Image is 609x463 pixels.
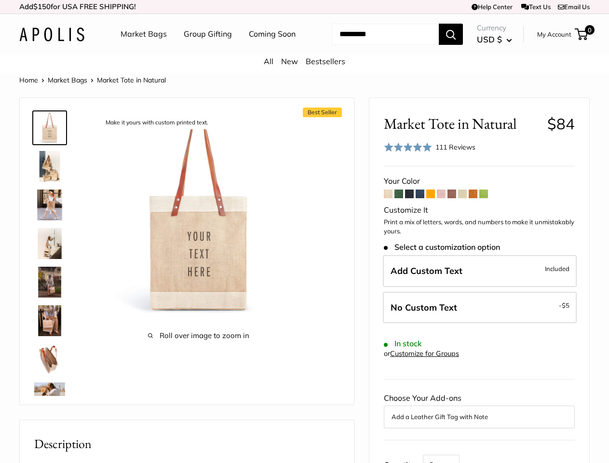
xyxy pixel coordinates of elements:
span: USD $ [477,34,502,44]
span: Best Seller [303,108,342,117]
a: Group Gifting [184,27,232,41]
input: Search... [332,24,439,45]
a: New [281,56,298,66]
span: $5 [562,301,569,309]
a: Market Tote in Natural [32,265,67,300]
a: description_Make it yours with custom printed text. [32,110,67,145]
img: description_The Original Market bag in its 4 native styles [34,151,65,182]
a: 0 [576,28,588,40]
span: - [559,300,569,311]
span: Market Tote in Natural [97,76,166,84]
span: $150 [33,2,51,11]
a: Home [19,76,38,84]
button: Search [439,24,463,45]
img: description_Effortless style that elevates every moment [34,228,65,259]
a: Market Bags [121,27,167,41]
a: Text Us [521,3,551,11]
nav: Breadcrumb [19,74,166,86]
a: Customize for Groups [390,349,459,358]
span: No Custom Text [391,302,457,313]
a: Market Tote in Natural [32,188,67,222]
div: Choose Your Add-ons [384,391,575,428]
span: Included [545,263,569,274]
span: In stock [384,339,422,348]
label: Leave Blank [383,292,577,324]
a: Market Tote in Natural [32,381,67,415]
img: description_Make it yours with custom printed text. [97,112,300,316]
button: USD $ [477,32,512,47]
div: Customize It [384,203,575,218]
p: Print a mix of letters, words, and numbers to make it unmistakably yours. [384,218,575,236]
button: Add a Leather Gift Tag with Note [392,411,567,422]
label: Add Custom Text [383,255,577,287]
a: Market Tote in Natural [32,303,67,338]
a: description_Effortless style that elevates every moment [32,226,67,261]
span: $84 [547,114,575,133]
a: description_Water resistant inner liner. [32,342,67,377]
span: Add Custom Text [391,265,462,276]
h2: Description [34,435,339,453]
a: My Account [537,28,571,40]
span: Currency [477,21,512,35]
a: Help Center [472,3,513,11]
div: or [384,347,459,360]
span: Market Tote in Natural [384,115,540,133]
img: Market Tote in Natural [34,267,65,298]
a: Email Us [558,3,590,11]
span: 0 [585,25,595,35]
img: Market Tote in Natural [34,190,65,220]
img: Market Tote in Natural [34,382,65,413]
div: Your Color [384,174,575,189]
img: description_Make it yours with custom printed text. [34,112,65,143]
img: Market Tote in Natural [34,305,65,336]
div: Make it yours with custom printed text. [101,116,213,129]
img: Apolis [19,27,84,41]
a: All [264,56,273,66]
a: Coming Soon [249,27,296,41]
span: Select a customization option [384,243,500,252]
span: Roll over image to zoom in [97,329,300,342]
span: 111 Reviews [435,143,475,151]
a: description_The Original Market bag in its 4 native styles [32,149,67,184]
img: description_Water resistant inner liner. [34,344,65,375]
a: Market Bags [48,76,87,84]
a: Bestsellers [306,56,345,66]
